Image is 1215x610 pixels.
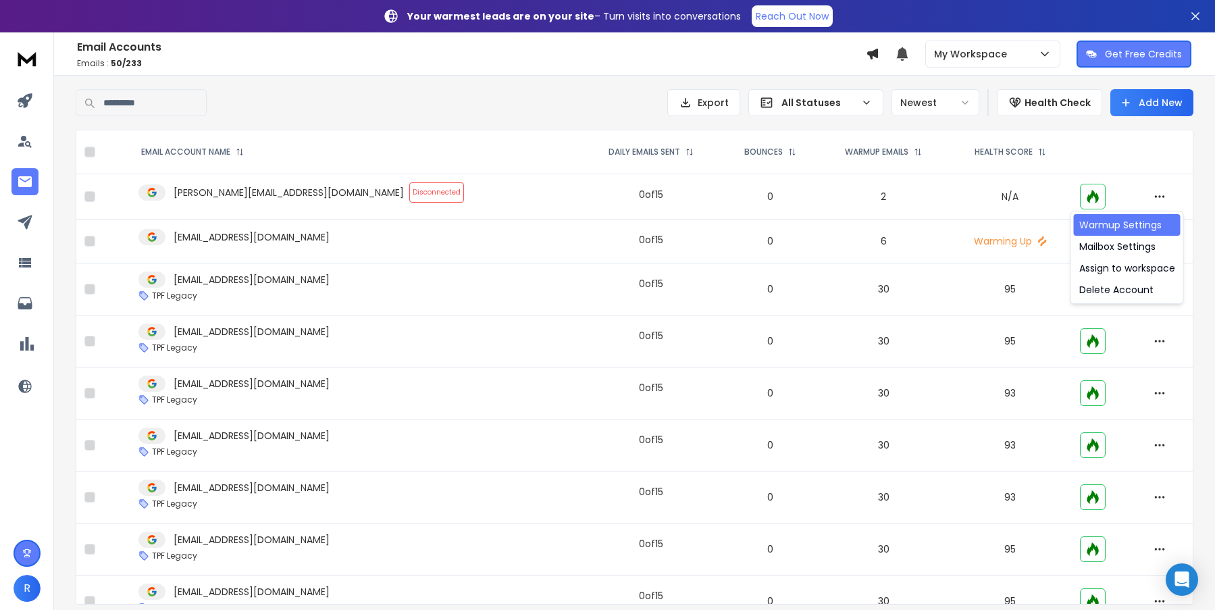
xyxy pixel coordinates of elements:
[639,433,663,447] div: 0 of 15
[957,234,1064,248] p: Warming Up
[174,230,330,244] p: [EMAIL_ADDRESS][DOMAIN_NAME]
[174,377,330,390] p: [EMAIL_ADDRESS][DOMAIN_NAME]
[14,575,41,602] span: R
[152,551,197,561] p: TPF Legacy
[845,147,908,157] p: WARMUP EMAILS
[891,89,979,116] button: Newest
[409,182,464,203] span: Disconnected
[729,190,810,203] p: 0
[1110,89,1193,116] button: Add New
[729,542,810,556] p: 0
[639,277,663,290] div: 0 of 15
[1074,257,1181,279] div: Assign to workspace
[819,524,949,576] td: 30
[152,499,197,509] p: TPF Legacy
[639,381,663,395] div: 0 of 15
[407,9,741,23] p: – Turn visits into conversations
[729,386,810,400] p: 0
[141,147,244,157] div: EMAIL ACCOUNT NAME
[609,147,680,157] p: DAILY EMAILS SENT
[949,263,1072,315] td: 95
[174,481,330,494] p: [EMAIL_ADDRESS][DOMAIN_NAME]
[1074,214,1181,236] div: Warmup Settings
[1025,96,1091,109] p: Health Check
[77,39,866,55] h1: Email Accounts
[174,429,330,442] p: [EMAIL_ADDRESS][DOMAIN_NAME]
[174,585,330,599] p: [EMAIL_ADDRESS][DOMAIN_NAME]
[729,438,810,452] p: 0
[729,334,810,348] p: 0
[949,420,1072,472] td: 93
[639,329,663,342] div: 0 of 15
[667,89,740,116] button: Export
[819,472,949,524] td: 30
[949,472,1072,524] td: 93
[729,594,810,608] p: 0
[639,233,663,247] div: 0 of 15
[949,367,1072,420] td: 93
[819,263,949,315] td: 30
[1074,279,1181,301] div: Delete Account
[957,190,1064,203] p: N/A
[819,220,949,263] td: 6
[152,342,197,353] p: TPF Legacy
[639,485,663,499] div: 0 of 15
[729,490,810,504] p: 0
[819,420,949,472] td: 30
[639,589,663,603] div: 0 of 15
[174,533,330,547] p: [EMAIL_ADDRESS][DOMAIN_NAME]
[639,188,663,201] div: 0 of 15
[744,147,783,157] p: BOUNCES
[174,186,404,199] p: [PERSON_NAME][EMAIL_ADDRESS][DOMAIN_NAME]
[729,282,810,296] p: 0
[819,315,949,367] td: 30
[781,96,856,109] p: All Statuses
[77,58,866,69] p: Emails :
[949,524,1072,576] td: 95
[174,273,330,286] p: [EMAIL_ADDRESS][DOMAIN_NAME]
[639,537,663,551] div: 0 of 15
[152,447,197,457] p: TPF Legacy
[819,174,949,220] td: 2
[407,9,594,23] strong: Your warmest leads are on your site
[934,47,1012,61] p: My Workspace
[111,57,142,69] span: 50 / 233
[975,147,1033,157] p: HEALTH SCORE
[949,315,1072,367] td: 95
[1105,47,1182,61] p: Get Free Credits
[729,234,810,248] p: 0
[174,325,330,338] p: [EMAIL_ADDRESS][DOMAIN_NAME]
[1166,563,1198,596] div: Open Intercom Messenger
[14,46,41,71] img: logo
[819,367,949,420] td: 30
[152,290,197,301] p: TPF Legacy
[1074,236,1181,257] div: Mailbox Settings
[756,9,829,23] p: Reach Out Now
[152,395,197,405] p: TPF Legacy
